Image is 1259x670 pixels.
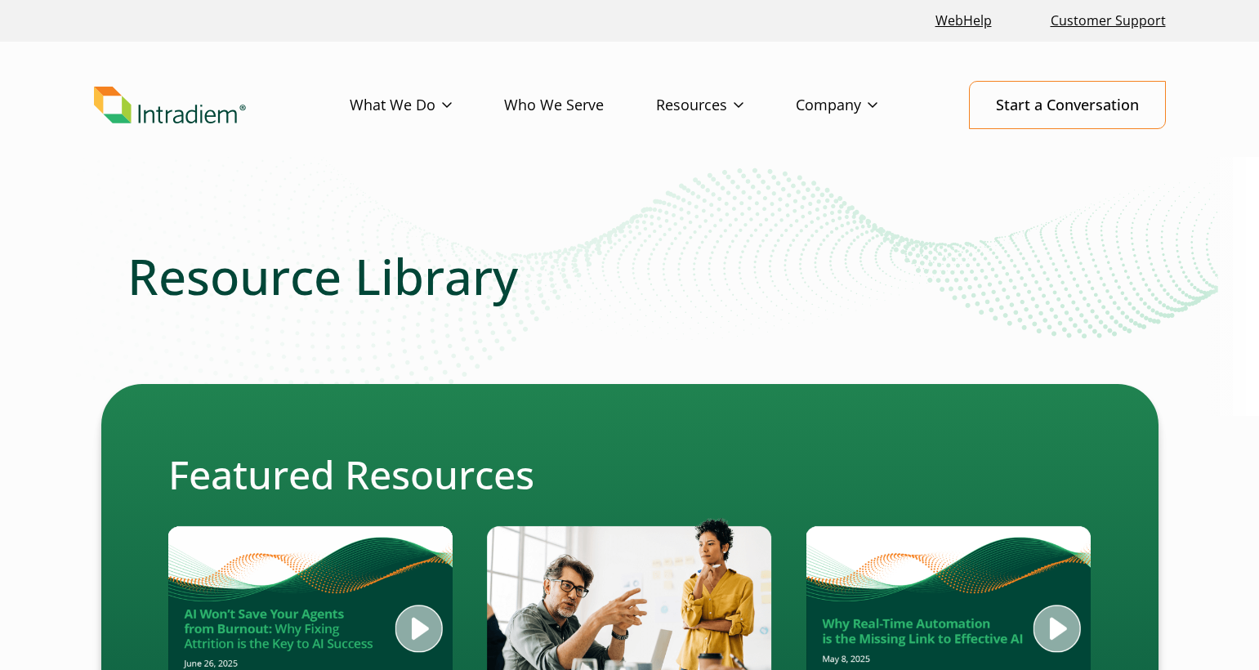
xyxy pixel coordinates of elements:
a: Company [796,82,930,129]
h1: Resource Library [127,247,1132,306]
h2: Featured Resources [168,451,1092,498]
a: Customer Support [1044,3,1172,38]
a: Link opens in a new window [929,3,998,38]
a: Start a Conversation [969,81,1166,129]
img: Intradiem [94,87,246,124]
a: What We Do [350,82,504,129]
a: Resources [656,82,796,129]
a: Link to homepage of Intradiem [94,87,350,124]
a: Who We Serve [504,82,656,129]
